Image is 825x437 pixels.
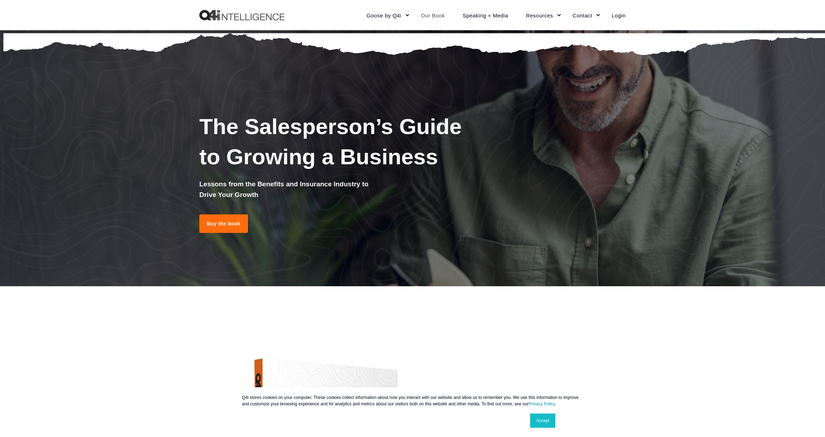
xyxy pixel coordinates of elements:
a: Privacy Policy [529,401,555,406]
img: Q4intelligence, LLC logo [199,10,285,21]
a: Buy the book [199,214,248,233]
h5: Lessons from the Benefits and Insurance Industry to Drive Your Growth [199,179,377,200]
span: The Salesperson’s Guide to Growing a Business [199,114,462,169]
h2: Your path to growth. [455,384,626,401]
a: Accept [530,414,555,428]
a: Back to Home [199,10,285,21]
p: Q4i stores cookies on your computer. These cookies collect information about how you interact wit... [242,394,583,407]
